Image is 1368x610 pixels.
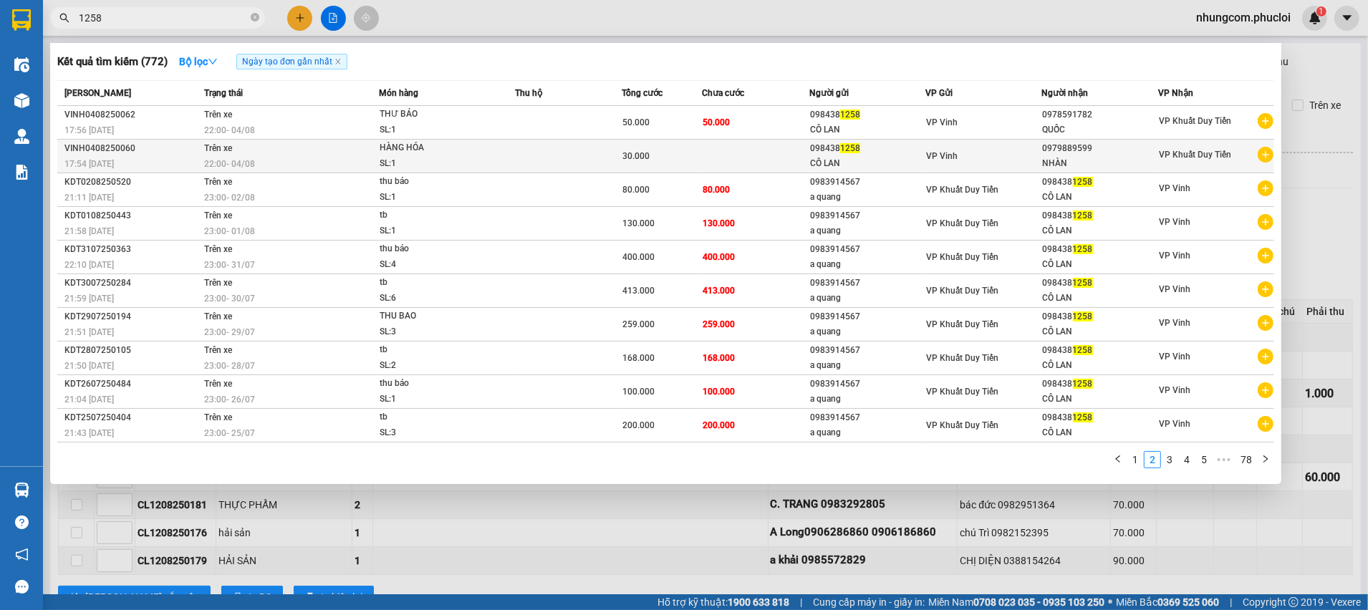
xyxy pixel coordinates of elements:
[622,387,655,397] span: 100.000
[64,193,114,203] span: 21:11 [DATE]
[810,107,925,122] div: 098438
[168,50,229,73] button: Bộ lọcdown
[1043,377,1157,392] div: 098438
[1257,451,1274,468] li: Next Page
[380,208,487,223] div: tb
[810,257,925,272] div: a quang
[1257,451,1274,468] button: right
[251,11,259,25] span: close-circle
[380,309,487,324] div: THU BAO
[64,327,114,337] span: 21:51 [DATE]
[810,358,925,373] div: a quang
[380,190,487,205] div: SL: 1
[926,252,998,262] span: VP Khuất Duy Tiến
[810,392,925,407] div: a quang
[1043,257,1157,272] div: CÔ LAN
[204,327,255,337] span: 23:00 - 29/07
[204,361,255,371] span: 23:00 - 28/07
[810,208,925,223] div: 0983914567
[204,394,255,405] span: 23:00 - 26/07
[1073,311,1093,321] span: 1258
[64,107,200,122] div: VINH0408250062
[622,185,650,195] span: 80.000
[926,117,958,127] span: VP Vinh
[14,129,29,144] img: warehouse-icon
[1145,452,1160,468] a: 2
[1258,349,1273,364] span: plus-circle
[380,174,487,190] div: thu báo
[1043,107,1157,122] div: 0978591782
[703,353,736,363] span: 168.000
[64,343,200,358] div: KDT2807250105
[1258,416,1273,432] span: plus-circle
[1043,208,1157,223] div: 098438
[622,117,650,127] span: 50.000
[204,177,232,187] span: Trên xe
[1043,309,1157,324] div: 098438
[515,88,542,98] span: Thu hộ
[59,13,69,23] span: search
[1073,379,1093,389] span: 1258
[64,159,114,169] span: 17:54 [DATE]
[1179,452,1195,468] a: 4
[15,580,29,594] span: message
[810,190,925,205] div: a quang
[1236,452,1256,468] a: 78
[64,141,200,156] div: VINH0408250060
[12,9,31,31] img: logo-vxr
[703,185,731,195] span: 80.000
[15,515,29,529] span: question-circle
[1043,242,1157,257] div: 098438
[380,291,487,306] div: SL: 6
[1258,180,1273,196] span: plus-circle
[810,223,925,238] div: a quang
[926,185,998,195] span: VP Khuất Duy Tiến
[204,88,243,98] span: Trạng thái
[840,110,860,120] span: 1258
[204,244,232,254] span: Trên xe
[379,88,418,98] span: Món hàng
[703,286,736,296] span: 413.000
[64,260,114,270] span: 22:10 [DATE]
[15,548,29,561] span: notification
[64,175,200,190] div: KDT0208250520
[926,420,998,430] span: VP Khuất Duy Tiến
[1258,214,1273,230] span: plus-circle
[1258,147,1273,163] span: plus-circle
[622,218,655,228] span: 130.000
[1073,177,1093,187] span: 1258
[64,294,114,304] span: 21:59 [DATE]
[622,286,655,296] span: 413.000
[204,379,232,389] span: Trên xe
[204,125,255,135] span: 22:00 - 04/08
[1073,345,1093,355] span: 1258
[380,156,487,172] div: SL: 1
[204,143,232,153] span: Trên xe
[380,140,487,156] div: HÀNG HÓA
[380,324,487,340] div: SL: 3
[1213,451,1235,468] li: Next 5 Pages
[809,88,849,98] span: Người gửi
[925,88,953,98] span: VP Gửi
[1127,452,1143,468] a: 1
[1114,455,1122,463] span: left
[810,242,925,257] div: 0983914567
[380,342,487,358] div: tb
[134,35,599,53] li: [PERSON_NAME], [PERSON_NAME]
[79,10,248,26] input: Tìm tên, số ĐT hoặc mã đơn
[810,324,925,339] div: a quang
[1043,425,1157,440] div: CÔ LAN
[703,319,736,329] span: 259.000
[1073,210,1093,221] span: 1258
[64,361,114,371] span: 21:50 [DATE]
[1159,419,1190,429] span: VP Vinh
[204,345,232,355] span: Trên xe
[1258,315,1273,331] span: plus-circle
[57,54,168,69] h3: Kết quả tìm kiếm ( 772 )
[1043,343,1157,358] div: 098438
[204,412,232,422] span: Trên xe
[926,286,998,296] span: VP Khuất Duy Tiến
[380,425,487,441] div: SL: 3
[1043,156,1157,171] div: NHÀN
[810,377,925,392] div: 0983914567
